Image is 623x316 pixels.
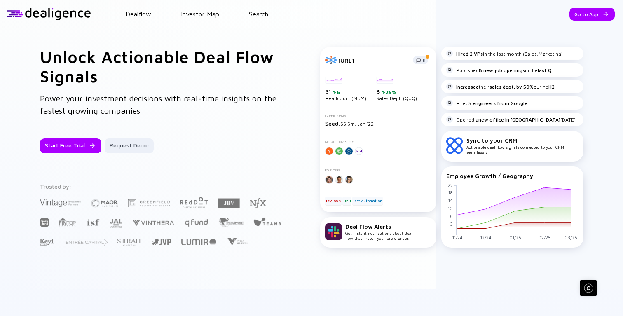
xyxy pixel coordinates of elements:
[480,235,491,240] tspan: 12/24
[479,67,525,73] strong: 8 new job openings
[59,218,76,227] img: FINTOP Capital
[446,172,578,179] div: Employee Growth / Geography
[538,235,550,240] tspan: 02/25
[468,100,527,106] strong: 5 engineers from Google
[345,223,412,230] div: Deal Flow Alerts
[184,218,208,227] img: Q Fund
[40,94,276,115] span: Power your investment decisions with real-time insights on the fastest growing companies
[64,239,108,246] img: Entrée Capital
[40,138,101,153] button: Start Free Trial
[325,120,431,127] div: $5.5m, Jan `22
[447,183,452,188] tspan: 22
[342,197,351,205] div: B2B
[181,10,219,18] a: Investor Map
[385,89,397,95] div: 25%
[448,198,452,203] tspan: 14
[377,89,417,95] div: 5
[466,137,578,144] div: Sync to your CRM
[478,117,560,123] strong: new office in [GEOGRAPHIC_DATA]
[338,57,408,64] div: [URL]
[548,84,555,90] strong: H2
[569,8,615,21] button: Go to App
[180,195,208,209] img: Red Dot Capital Partners
[446,50,563,57] div: in the last month (Sales,Marketing)
[456,84,479,90] strong: Increased
[345,223,412,241] div: Get instant notifications about deal flow that match your preferences
[447,206,452,211] tspan: 10
[218,218,244,227] img: The Elephant
[326,89,366,95] div: 31
[132,219,174,227] img: Vinthera
[126,10,151,18] a: Dealflow
[489,84,534,90] strong: sales dept. by 50%
[325,77,366,101] div: Headcount (MoM)
[446,100,527,106] div: Hired
[446,116,576,123] div: Opened a [DATE]
[466,137,578,154] div: Actionable deal flow signals connected to your CRM seamlessly
[253,217,283,226] img: Team8
[456,51,483,57] strong: Hired 2 VPs
[450,213,452,219] tspan: 6
[218,198,240,208] img: JBV Capital
[325,169,431,172] div: Founders
[325,120,340,127] span: Seed,
[91,197,118,210] img: Maor Investments
[181,239,216,245] img: Lumir Ventures
[509,235,521,240] tspan: 01/25
[446,83,555,90] div: their during
[564,235,577,240] tspan: 03/25
[40,198,81,208] img: Vintage Investment Partners
[110,219,122,228] img: JAL Ventures
[325,140,431,144] div: Notable Investors
[250,198,266,208] img: NFX
[450,221,452,227] tspan: 2
[452,235,462,240] tspan: 11/24
[105,138,154,153] button: Request Demo
[446,67,552,73] div: Published in the
[152,239,171,245] img: Jerusalem Venture Partners
[448,190,452,195] tspan: 18
[86,218,100,226] img: Israel Secondary Fund
[128,199,170,207] img: Greenfield Partners
[117,239,142,246] img: Strait Capital
[325,197,342,205] div: DevTools
[40,47,287,86] h1: Unlock Actionable Deal Flow Signals
[376,77,417,101] div: Sales Dept. (QoQ)
[352,197,383,205] div: Test Automation
[249,10,268,18] a: Search
[538,67,552,73] strong: last Q
[325,115,431,118] div: Last Funding
[226,238,248,246] img: Viola Growth
[40,239,54,246] img: Key1 Capital
[40,183,285,190] div: Trusted by:
[336,89,340,95] div: 6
